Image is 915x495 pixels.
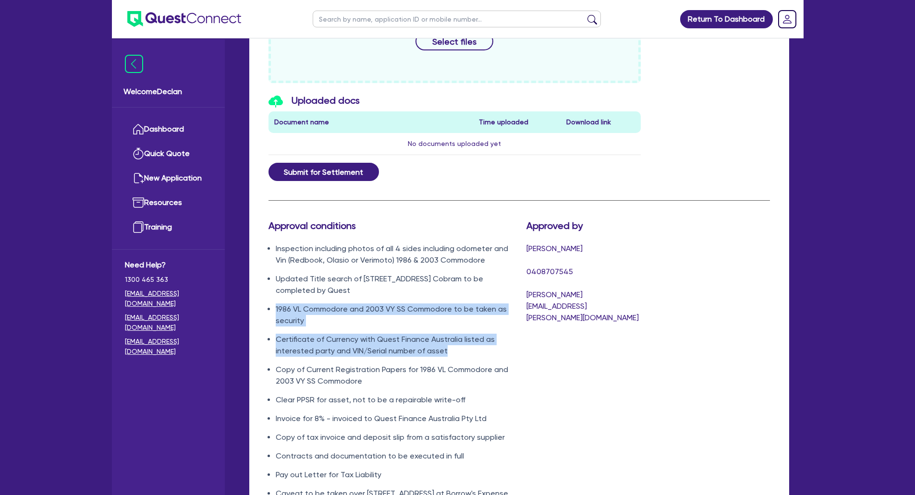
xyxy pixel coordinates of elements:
span: 0408707545 [526,267,573,276]
a: [EMAIL_ADDRESS][DOMAIN_NAME] [125,337,212,357]
input: Search by name, application ID or mobile number... [313,11,601,27]
button: Select files [415,32,493,50]
a: Dashboard [125,117,212,142]
h3: Approval conditions [268,220,512,231]
span: Welcome Declan [123,86,213,97]
th: Download link [561,111,641,133]
span: [PERSON_NAME] [526,244,583,253]
a: Quick Quote [125,142,212,166]
span: [PERSON_NAME][EMAIL_ADDRESS][PERSON_NAME][DOMAIN_NAME] [526,290,639,322]
a: [EMAIL_ADDRESS][DOMAIN_NAME] [125,289,212,309]
li: Inspection including photos of all 4 sides including odometer and Vin (Redbook, Olasio or Verimot... [276,243,512,266]
li: Copy of tax invoice and deposit slip from a satisfactory supplier [276,432,512,443]
td: No documents uploaded yet [268,133,641,155]
li: Updated Title search of [STREET_ADDRESS] Cobram to be completed by Quest [276,273,512,296]
img: resources [133,197,144,208]
li: Certificate of Currency with Quest Finance Australia listed as interested party and VIN/Serial nu... [276,334,512,357]
a: Return To Dashboard [680,10,773,28]
img: quick-quote [133,148,144,159]
a: New Application [125,166,212,191]
img: icon-upload [268,96,283,108]
img: new-application [133,172,144,184]
th: Document name [268,111,474,133]
span: Need Help? [125,259,212,271]
a: Dropdown toggle [775,7,800,32]
th: Time uploaded [473,111,561,133]
li: Invoice for 8% - invoiced to Quest Finance Australia Pty Ltd [276,413,512,424]
h3: Approved by [526,220,641,231]
li: Pay out Letter for Tax Liability [276,469,512,481]
button: Submit for Settlement [268,163,379,181]
h3: Uploaded docs [268,95,641,108]
img: training [133,221,144,233]
li: Clear PPSR for asset, not to be a repairable write-off [276,394,512,406]
img: quest-connect-logo-blue [127,11,241,27]
a: [EMAIL_ADDRESS][DOMAIN_NAME] [125,313,212,333]
a: Training [125,215,212,240]
img: icon-menu-close [125,55,143,73]
a: Resources [125,191,212,215]
li: Copy of Current Registration Papers for 1986 VL Commodore and 2003 VY SS Commodore [276,364,512,387]
li: Contracts and documentation to be executed in full [276,450,512,462]
li: 1986 VL Commodore and 2003 VY SS Commodore to be taken as security [276,303,512,326]
span: 1300 465 363 [125,275,212,285]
